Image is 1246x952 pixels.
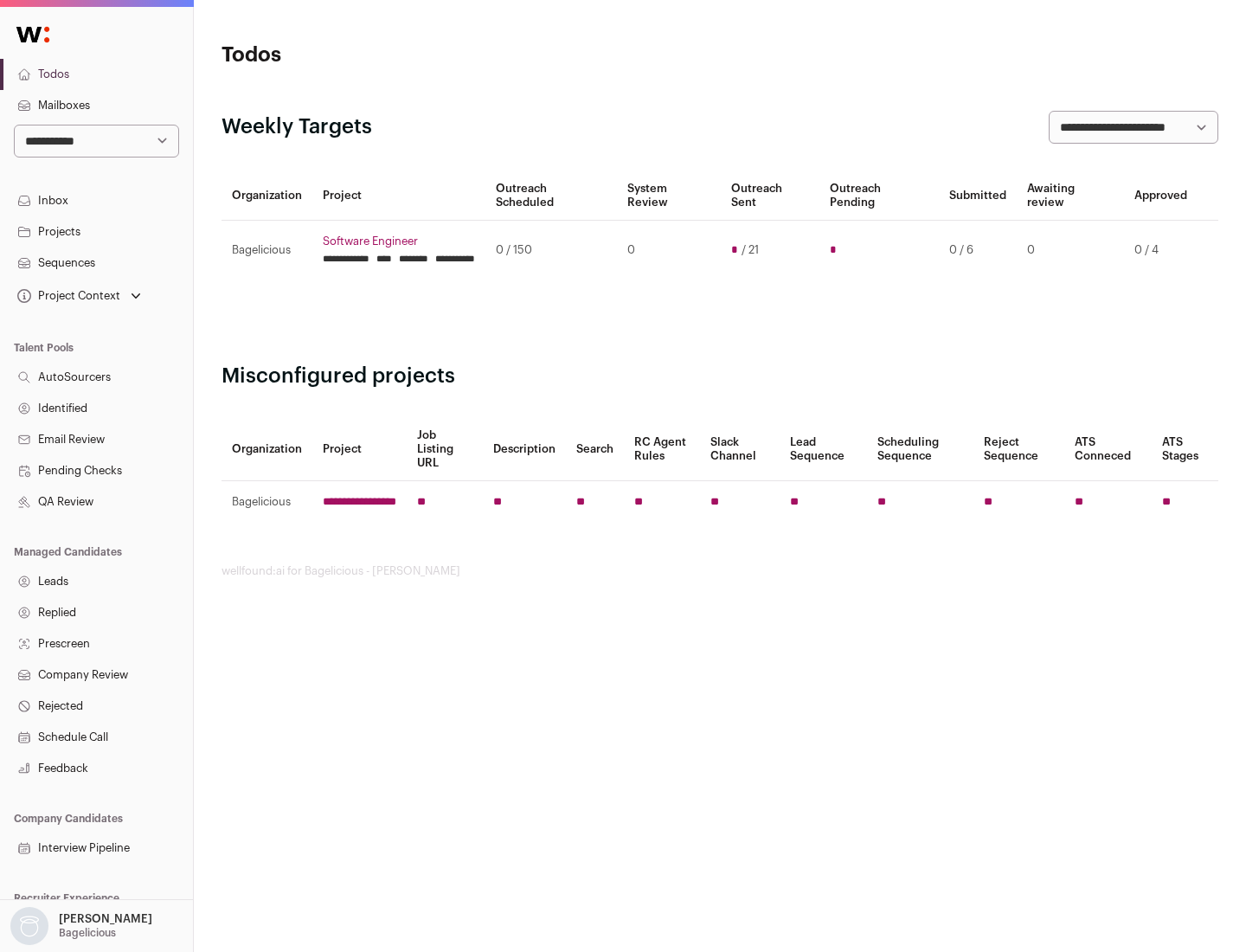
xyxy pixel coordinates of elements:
th: Outreach Pending [819,171,938,221]
button: Open dropdown [14,284,145,308]
th: Job Listing URL [407,418,483,481]
th: Slack Channel [700,418,780,481]
img: nopic.png [10,907,48,945]
td: 0 [617,221,720,280]
td: 0 / 150 [485,221,617,280]
td: 0 / 6 [939,221,1017,280]
footer: wellfound:ai for Bagelicious - [PERSON_NAME] [222,564,1218,578]
th: System Review [617,171,720,221]
td: 0 / 4 [1124,221,1198,280]
th: Outreach Sent [721,171,820,221]
a: Software Engineer [323,235,475,248]
td: Bagelicious [222,221,312,280]
th: Lead Sequence [780,418,867,481]
th: Organization [222,171,312,221]
th: Submitted [939,171,1017,221]
td: Bagelicious [222,481,312,524]
h1: Todos [222,42,554,69]
th: RC Agent Rules [624,418,699,481]
p: [PERSON_NAME] [59,912,152,926]
th: Approved [1124,171,1198,221]
th: Scheduling Sequence [867,418,973,481]
th: ATS Conneced [1064,418,1151,481]
button: Open dropdown [7,907,156,945]
th: Project [312,418,407,481]
th: Awaiting review [1017,171,1124,221]
th: Description [483,418,566,481]
span: / 21 [742,243,759,257]
th: Project [312,171,485,221]
th: Reject Sequence [973,418,1065,481]
td: 0 [1017,221,1124,280]
th: Outreach Scheduled [485,171,617,221]
th: ATS Stages [1152,418,1218,481]
p: Bagelicious [59,926,116,940]
h2: Misconfigured projects [222,363,1218,390]
th: Search [566,418,624,481]
h2: Weekly Targets [222,113,372,141]
img: Wellfound [7,17,59,52]
th: Organization [222,418,312,481]
div: Project Context [14,289,120,303]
